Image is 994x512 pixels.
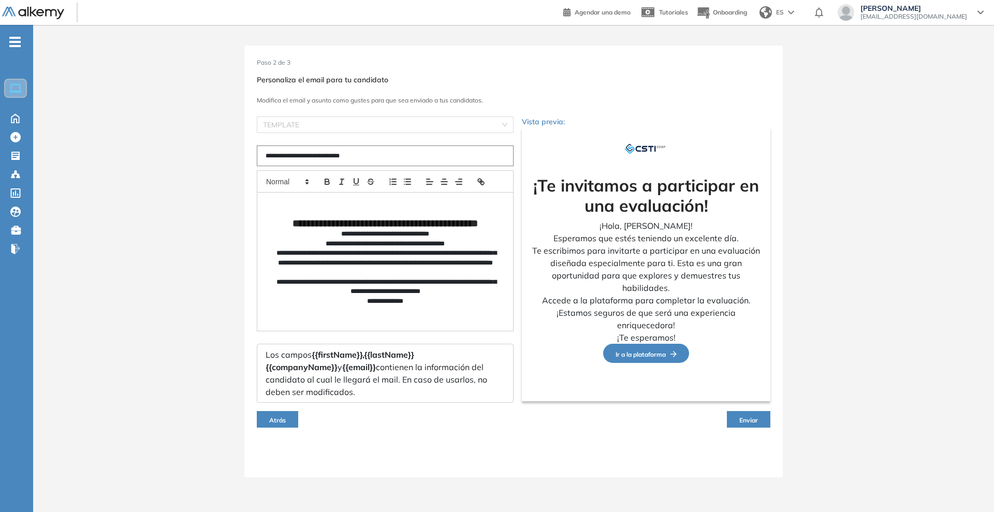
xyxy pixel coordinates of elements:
span: Agendar una demo [575,8,631,16]
span: {{firstName}}, [312,349,364,360]
span: Enviar [739,416,758,424]
img: world [759,6,772,19]
p: Esperamos que estés teniendo un excelente día. [530,232,762,244]
span: Onboarding [713,8,747,16]
span: Tutoriales [659,8,688,16]
p: Te escribimos para invitarte a participar en una evaluación diseñada especialmente para ti. Esta ... [530,244,762,294]
p: Vista previa: [522,116,770,127]
p: ¡Hola, [PERSON_NAME]! [530,220,762,232]
iframe: Chat Widget [942,462,994,512]
button: Enviar [727,411,770,428]
img: Logo de la compañía [620,136,672,163]
h3: Modifica el email y asunto como gustes para que sea enviado a tus candidatos. [257,97,770,104]
img: Flecha [666,351,677,357]
span: Ir a la plataforma [616,350,677,358]
img: arrow [788,10,794,14]
span: {{email}} [342,362,376,372]
p: ¡Te esperamos! [530,331,762,344]
button: Atrás [257,411,298,428]
button: Ir a la plataformaFlecha [603,344,689,363]
span: {{companyName}} [266,362,338,372]
span: Paso 2 de 3 [257,58,290,67]
img: Logo [2,7,64,20]
a: Agendar una demo [563,5,631,18]
span: [EMAIL_ADDRESS][DOMAIN_NAME] [860,12,967,21]
span: ES [776,8,784,17]
span: Atrás [269,416,286,424]
div: Widget de chat [942,462,994,512]
i: - [9,41,21,43]
div: Los campos y contienen la información del candidato al cual le llegará el mail. En caso de usarlo... [257,344,514,403]
strong: ¡Te invitamos a participar en una evaluación! [533,175,759,215]
button: Onboarding [696,2,747,24]
h3: Personaliza el email para tu candidato [257,76,770,84]
p: Accede a la plataforma para completar la evaluación. ¡Estamos seguros de que será una experiencia... [530,294,762,331]
span: {{lastName}} [364,349,414,360]
span: [PERSON_NAME] [860,4,967,12]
